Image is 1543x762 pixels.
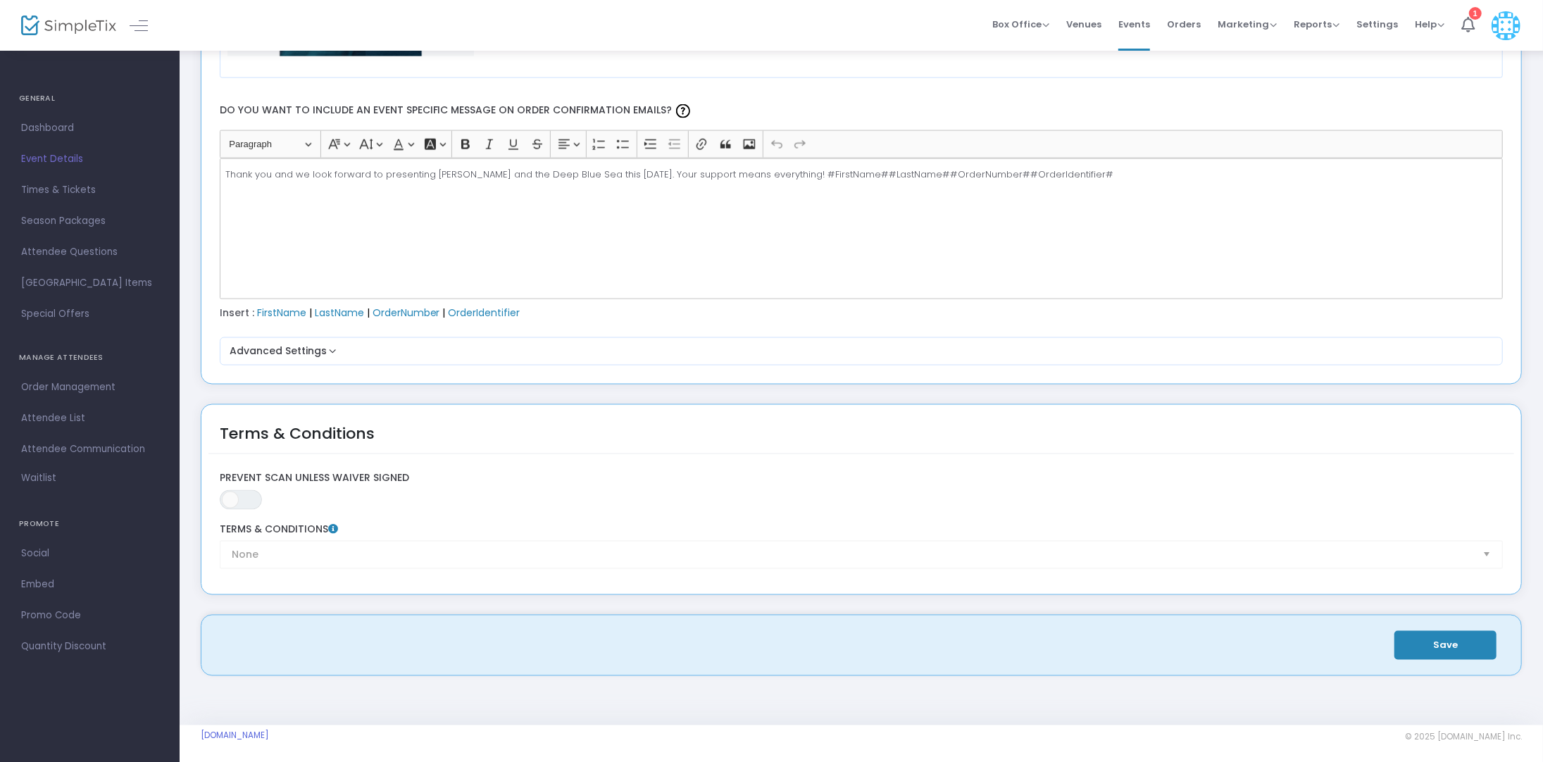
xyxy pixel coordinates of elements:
[21,606,158,625] span: Promo Code
[220,158,1504,299] div: Rich Text Editor, main
[21,274,158,292] span: [GEOGRAPHIC_DATA] Items
[1405,732,1522,743] span: © 2025 [DOMAIN_NAME] Inc.
[225,168,1497,182] p: Thank you and we look forward to presenting [PERSON_NAME] and the Deep Blue Sea this [DATE]. Your...
[220,422,375,463] div: Terms & Conditions
[315,306,364,320] span: LastName
[220,473,1504,485] label: Prevent Scan Unless Waiver Signed
[373,306,440,320] span: OrderNumber
[1066,6,1101,42] span: Venues
[21,150,158,168] span: Event Details
[21,119,158,137] span: Dashboard
[21,409,158,427] span: Attendee List
[1394,631,1497,660] button: Save
[21,575,158,594] span: Embed
[21,378,158,396] span: Order Management
[19,510,161,538] h4: PROMOTE
[21,440,158,458] span: Attendee Communication
[220,524,1504,537] label: Terms & Conditions
[1218,18,1277,31] span: Marketing
[223,133,318,155] button: Paragraph
[225,343,343,360] button: Advanced Settings
[220,130,1504,158] div: Editor toolbar
[201,730,269,742] a: [DOMAIN_NAME]
[449,306,520,320] span: OrderIdentifier
[220,306,254,320] span: Insert :
[1356,6,1398,42] span: Settings
[992,18,1049,31] span: Box Office
[19,85,161,113] h4: GENERAL
[21,243,158,261] span: Attendee Questions
[21,305,158,323] span: Special Offers
[1415,18,1444,31] span: Help
[1118,6,1150,42] span: Events
[229,136,302,153] span: Paragraph
[676,104,690,118] img: question-mark
[21,212,158,230] span: Season Packages
[19,344,161,372] h4: MANAGE ATTENDEES
[1294,18,1339,31] span: Reports
[309,306,312,320] span: |
[1167,6,1201,42] span: Orders
[257,306,306,320] span: FirstName
[21,181,158,199] span: Times & Tickets
[213,92,1510,130] label: Do you want to include an event specific message on order confirmation emails?
[21,544,158,563] span: Social
[21,471,56,485] span: Waitlist
[21,637,158,656] span: Quantity Discount
[443,306,446,320] span: |
[1469,7,1482,20] div: 1
[367,306,370,320] span: |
